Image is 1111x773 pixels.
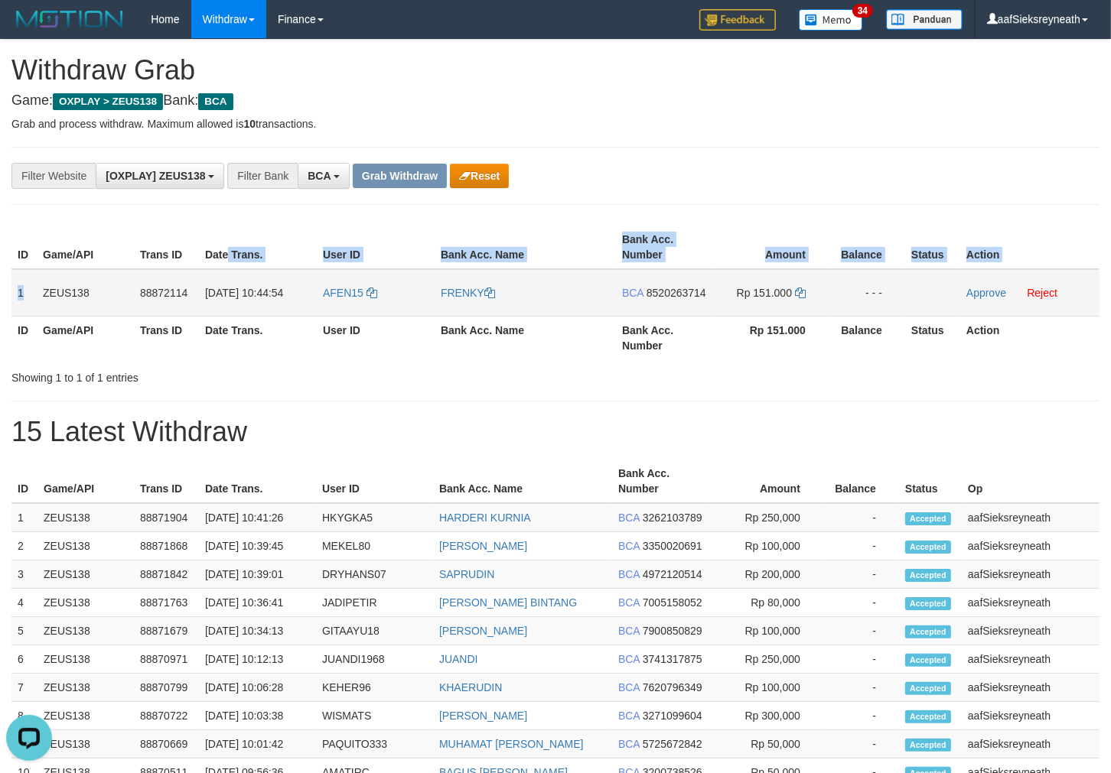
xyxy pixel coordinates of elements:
[435,226,616,269] th: Bank Acc. Name
[134,226,199,269] th: Trans ID
[618,596,640,609] span: BCA
[134,560,199,589] td: 88871842
[205,287,283,299] span: [DATE] 10:44:54
[433,460,612,503] th: Bank Acc. Name
[795,287,806,299] a: Copy 151000 to clipboard
[316,460,433,503] th: User ID
[643,681,702,693] span: Copy 7620796349 to clipboard
[11,8,128,31] img: MOTION_logo.png
[616,226,713,269] th: Bank Acc. Number
[618,540,640,552] span: BCA
[316,560,433,589] td: DRYHANS07
[37,269,134,317] td: ZEUS138
[199,674,316,702] td: [DATE] 10:06:28
[450,164,509,188] button: Reset
[37,560,134,589] td: ZEUS138
[643,596,702,609] span: Copy 7005158052 to clipboard
[960,226,1100,269] th: Action
[323,287,377,299] a: AFEN15
[823,645,899,674] td: -
[709,560,823,589] td: Rp 200,000
[823,460,899,503] th: Balance
[709,589,823,617] td: Rp 80,000
[317,226,435,269] th: User ID
[53,93,163,110] span: OXPLAY > ZEUS138
[439,625,527,637] a: [PERSON_NAME]
[134,617,199,645] td: 88871679
[962,730,1100,758] td: aafSieksreyneath
[962,532,1100,560] td: aafSieksreyneath
[199,702,316,730] td: [DATE] 10:03:38
[823,560,899,589] td: -
[37,702,134,730] td: ZEUS138
[439,512,531,524] a: HARDERI KURNIA
[962,460,1100,503] th: Op
[323,287,363,299] span: AFEN15
[11,163,96,189] div: Filter Website
[962,589,1100,617] td: aafSieksreyneath
[316,702,433,730] td: WISMATS
[643,710,702,722] span: Copy 3271099604 to clipboard
[905,226,960,269] th: Status
[134,645,199,674] td: 88870971
[962,503,1100,532] td: aafSieksreyneath
[316,645,433,674] td: JUANDI1968
[11,460,37,503] th: ID
[37,532,134,560] td: ZEUS138
[11,55,1100,86] h1: Withdraw Grab
[643,568,702,580] span: Copy 4972120514 to clipboard
[622,287,643,299] span: BCA
[709,460,823,503] th: Amount
[37,730,134,758] td: ZEUS138
[713,316,829,359] th: Rp 151.000
[962,560,1100,589] td: aafSieksreyneath
[199,460,316,503] th: Date Trans.
[134,460,199,503] th: Trans ID
[886,9,963,30] img: panduan.png
[905,597,951,610] span: Accepted
[699,9,776,31] img: Feedback.jpg
[905,512,951,525] span: Accepted
[298,163,350,189] button: BCA
[316,730,433,758] td: PAQUITO333
[134,532,199,560] td: 88871868
[441,287,495,299] a: FRENKY
[11,269,37,317] td: 1
[829,226,905,269] th: Balance
[709,702,823,730] td: Rp 300,000
[643,512,702,524] span: Copy 3262103789 to clipboard
[618,681,640,693] span: BCA
[713,226,829,269] th: Amount
[134,730,199,758] td: 88870669
[11,532,37,560] td: 2
[823,702,899,730] td: -
[439,738,584,750] a: MUHAMAT [PERSON_NAME]
[709,617,823,645] td: Rp 100,000
[960,316,1100,359] th: Action
[198,93,233,110] span: BCA
[439,540,527,552] a: [PERSON_NAME]
[11,589,37,617] td: 4
[11,503,37,532] td: 1
[618,625,640,637] span: BCA
[439,710,527,722] a: [PERSON_NAME]
[905,569,951,582] span: Accepted
[308,170,331,182] span: BCA
[11,674,37,702] td: 7
[618,568,640,580] span: BCA
[799,9,863,31] img: Button%20Memo.svg
[439,596,577,609] a: [PERSON_NAME] BINTANG
[709,645,823,674] td: Rp 250,000
[134,589,199,617] td: 88871763
[643,653,702,665] span: Copy 3741317875 to clipboard
[823,674,899,702] td: -
[6,6,52,52] button: Open LiveChat chat widget
[618,653,640,665] span: BCA
[11,316,37,359] th: ID
[11,226,37,269] th: ID
[37,226,134,269] th: Game/API
[823,589,899,617] td: -
[199,560,316,589] td: [DATE] 10:39:01
[140,287,187,299] span: 88872114
[852,4,873,18] span: 34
